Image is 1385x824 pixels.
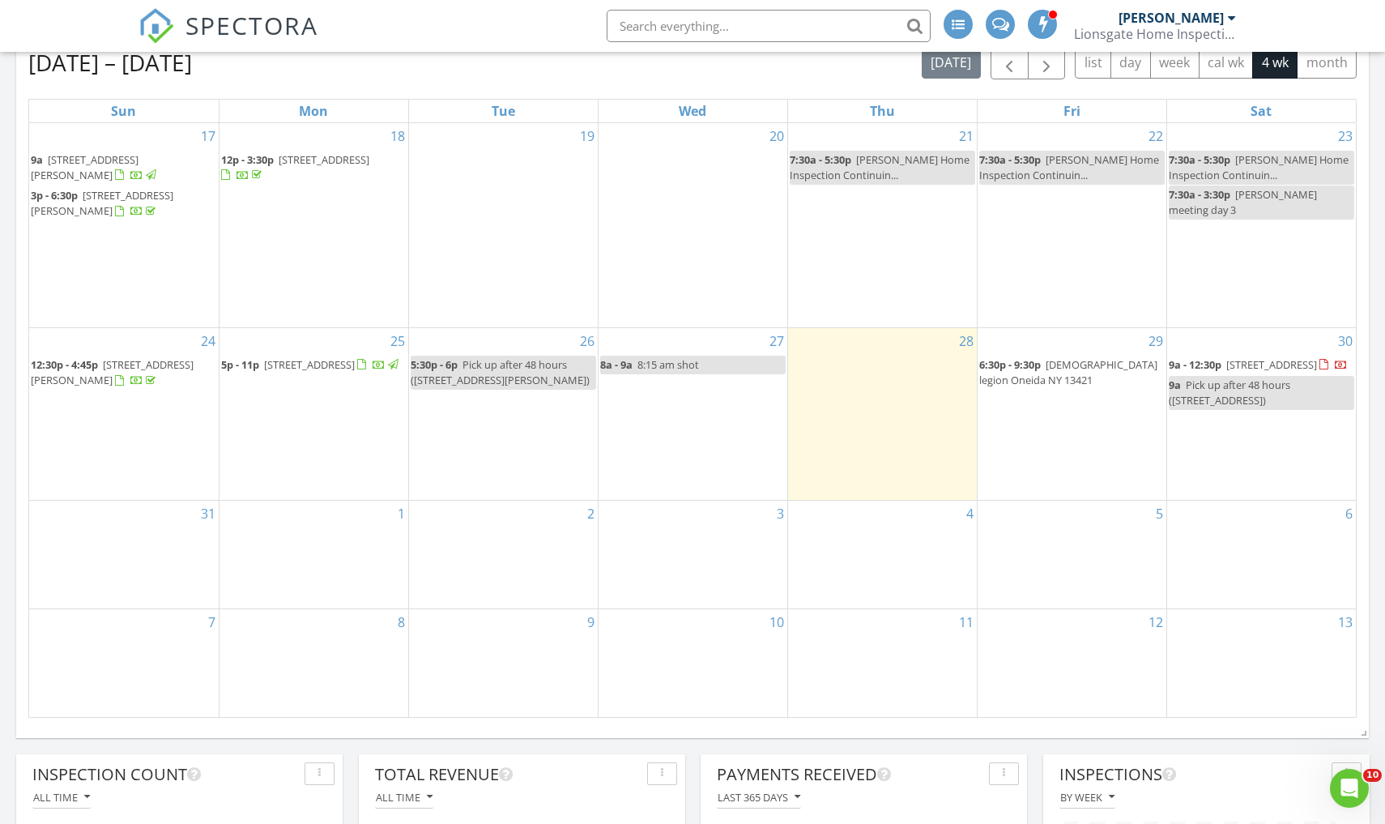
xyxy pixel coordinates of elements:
span: [STREET_ADDRESS] [279,152,369,167]
td: Go to September 13, 2025 [1166,608,1356,716]
span: [STREET_ADDRESS][PERSON_NAME] [31,152,138,182]
span: [STREET_ADDRESS] [1226,357,1317,372]
a: Monday [296,100,331,122]
a: Go to August 20, 2025 [766,123,787,149]
div: Inspection Count [32,762,298,787]
span: 6:30p - 9:30p [979,357,1041,372]
a: Go to August 19, 2025 [577,123,598,149]
a: Go to September 10, 2025 [766,609,787,635]
button: cal wk [1199,47,1254,79]
span: Pick up after 48 hours ([STREET_ADDRESS][PERSON_NAME]) [411,357,590,387]
span: [PERSON_NAME] Home Inspection Continuin... [790,152,969,182]
div: Payments Received [717,762,982,787]
iframe: Intercom live chat [1330,769,1369,808]
a: 6:30p - 9:30p [DEMOGRAPHIC_DATA] legion Oneida NY 13421 [979,357,1157,387]
span: [DEMOGRAPHIC_DATA] legion Oneida NY 13421 [979,357,1157,387]
span: SPECTORA [185,8,318,42]
td: Go to August 30, 2025 [1166,327,1356,500]
a: Go to August 30, 2025 [1335,328,1356,354]
td: Go to September 5, 2025 [977,500,1166,608]
td: Go to September 12, 2025 [977,608,1166,716]
a: 3p - 6:30p [STREET_ADDRESS][PERSON_NAME] [31,188,173,218]
img: The Best Home Inspection Software - Spectora [138,8,174,44]
a: Go to August 29, 2025 [1145,328,1166,354]
a: 12:30p - 4:45p [STREET_ADDRESS][PERSON_NAME] [31,356,217,391]
a: Go to September 6, 2025 [1342,501,1356,527]
div: Inspections [1059,762,1325,787]
a: 5p - 11p [STREET_ADDRESS] [221,356,407,375]
td: Go to September 9, 2025 [408,608,598,716]
td: Go to August 22, 2025 [977,123,1166,328]
input: Search everything... [607,10,931,42]
div: Total Revenue [375,762,641,787]
td: Go to August 23, 2025 [1166,123,1356,328]
div: All time [376,792,433,803]
div: [PERSON_NAME] [1119,10,1224,26]
a: Go to September 4, 2025 [963,501,977,527]
h2: [DATE] – [DATE] [28,46,192,79]
a: Go to September 5, 2025 [1153,501,1166,527]
span: 9a - 12:30p [1169,357,1221,372]
a: 12:30p - 4:45p [STREET_ADDRESS][PERSON_NAME] [31,357,194,387]
span: [PERSON_NAME] Home Inspection Continuin... [979,152,1159,182]
button: month [1297,47,1357,79]
a: Saturday [1247,100,1275,122]
td: Go to August 29, 2025 [977,327,1166,500]
a: 9a [STREET_ADDRESS][PERSON_NAME] [31,151,217,186]
a: Go to August 18, 2025 [387,123,408,149]
td: Go to August 27, 2025 [598,327,787,500]
a: Go to August 17, 2025 [198,123,219,149]
span: 8:15 am shot [637,357,699,372]
td: Go to August 28, 2025 [787,327,977,500]
a: 6:30p - 9:30p [DEMOGRAPHIC_DATA] legion Oneida NY 13421 [979,356,1165,390]
a: 3p - 6:30p [STREET_ADDRESS][PERSON_NAME] [31,186,217,221]
td: Go to September 4, 2025 [787,500,977,608]
span: 7:30a - 5:30p [979,152,1041,167]
button: week [1150,47,1200,79]
td: Go to August 17, 2025 [29,123,219,328]
a: 9a - 12:30p [STREET_ADDRESS] [1169,356,1355,375]
button: 4 wk [1252,47,1298,79]
a: 5p - 11p [STREET_ADDRESS] [221,357,401,372]
a: Go to September 13, 2025 [1335,609,1356,635]
a: 9a [STREET_ADDRESS][PERSON_NAME] [31,152,159,182]
a: Go to August 24, 2025 [198,328,219,354]
td: Go to August 26, 2025 [408,327,598,500]
a: Go to August 23, 2025 [1335,123,1356,149]
span: 7:30a - 3:30p [1169,187,1230,202]
a: Go to September 3, 2025 [773,501,787,527]
div: All time [33,792,90,803]
span: [STREET_ADDRESS][PERSON_NAME] [31,357,194,387]
span: [PERSON_NAME] meeting day 3 [1169,187,1317,217]
span: 12:30p - 4:45p [31,357,98,372]
a: Go to September 7, 2025 [205,609,219,635]
a: Go to August 21, 2025 [956,123,977,149]
td: Go to August 24, 2025 [29,327,219,500]
a: Go to September 1, 2025 [394,501,408,527]
span: [STREET_ADDRESS] [264,357,355,372]
td: Go to August 31, 2025 [29,500,219,608]
td: Go to September 3, 2025 [598,500,787,608]
a: SPECTORA [138,22,318,56]
span: 9a [31,152,43,167]
span: 7:30a - 5:30p [1169,152,1230,167]
td: Go to September 8, 2025 [219,608,408,716]
button: list [1075,47,1111,79]
a: Go to August 25, 2025 [387,328,408,354]
a: Go to September 12, 2025 [1145,609,1166,635]
td: Go to August 25, 2025 [219,327,408,500]
button: Last 365 days [717,787,801,809]
button: Next [1028,46,1066,79]
span: 3p - 6:30p [31,188,78,203]
a: Go to August 31, 2025 [198,501,219,527]
a: Wednesday [675,100,710,122]
span: 9a [1169,378,1181,392]
button: All time [375,787,433,809]
a: Sunday [108,100,139,122]
button: day [1110,47,1151,79]
button: By week [1059,787,1115,809]
span: 12p - 3:30p [221,152,274,167]
button: All time [32,787,91,809]
div: By week [1060,792,1114,803]
span: [PERSON_NAME] Home Inspection Continuin... [1169,152,1349,182]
